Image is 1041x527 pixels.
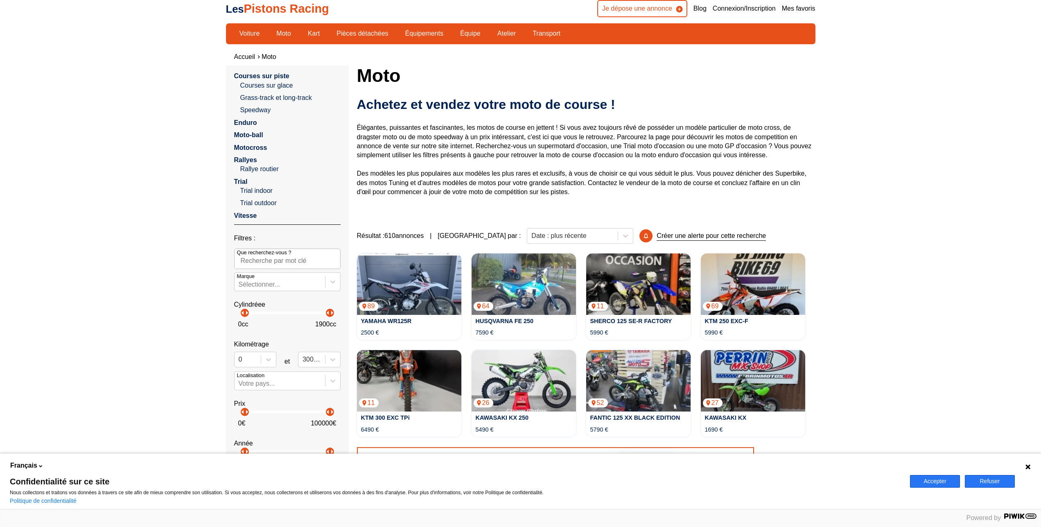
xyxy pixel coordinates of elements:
[782,4,815,13] a: Mes favoris
[361,328,379,337] p: 2500 €
[234,72,289,79] a: Courses sur piste
[586,350,691,412] img: FANTIC 125 XX BLACK EDITION
[238,447,248,457] p: arrow_left
[586,350,691,412] a: FANTIC 125 XX BLACK EDITION52
[240,165,341,174] a: Rallye routier
[693,4,707,13] a: Blog
[327,447,337,457] p: arrow_right
[357,123,815,197] p: Élégantes, puissantes et fascinantes, les motos de course en jettent ! Si vous avez toujours rêvé...
[476,328,494,337] p: 7590 €
[966,514,1001,521] span: Powered by
[303,356,304,363] input: 300000
[239,380,240,387] input: Votre pays...
[234,234,341,243] p: Filtres :
[400,27,449,41] a: Équipements
[323,308,333,318] p: arrow_left
[361,425,379,434] p: 6490 €
[701,350,805,412] img: KAWASAKI KX
[242,447,252,457] p: arrow_right
[240,199,341,208] a: Trial outdoor
[701,350,805,412] a: KAWASAKI KX27
[965,475,1015,488] button: Refuser
[703,398,723,407] p: 27
[472,350,576,412] a: KAWASAKI KX 25026
[234,340,341,349] p: Kilométrage
[234,439,341,448] p: Année
[240,106,341,115] a: Speedway
[472,350,576,412] img: KAWASAKI KX 250
[237,273,255,280] p: Marque
[234,131,263,138] a: Moto-ball
[705,328,723,337] p: 5990 €
[590,414,680,421] a: FANTIC 125 XX BLACK EDITION
[701,253,805,315] img: KTM 250 EXC-F
[527,27,566,41] a: Transport
[590,328,608,337] p: 5990 €
[361,414,410,421] a: KTM 300 EXC TPi
[586,253,691,315] a: SHERCO 125 SE-R FACTORY11
[10,461,37,470] span: Français
[357,350,461,412] img: KTM 300 EXC TPi
[303,27,325,41] a: Kart
[240,186,341,195] a: Trial indoor
[237,372,265,379] p: Localisation
[238,320,248,329] p: 0 cc
[438,231,521,240] p: [GEOGRAPHIC_DATA] par :
[311,419,336,428] p: 100000 €
[262,53,276,60] a: Moto
[10,490,900,495] p: Nous collectons et traitons vos données à travers ce site afin de mieux comprendre son utilisatio...
[357,350,461,412] a: KTM 300 EXC TPi11
[10,498,77,504] a: Politique de confidentialité
[705,425,723,434] p: 1690 €
[285,357,290,366] p: et
[327,407,337,417] p: arrow_right
[238,308,248,318] p: arrow_left
[357,231,424,240] span: Résultat : 610 annonces
[590,425,608,434] p: 5790 €
[327,308,337,318] p: arrow_right
[242,308,252,318] p: arrow_right
[657,231,766,241] p: Créer une alerte pour cette recherche
[234,300,341,309] p: Cylindréee
[705,318,748,324] a: KTM 250 EXC-F
[271,27,296,41] a: Moto
[472,253,576,315] img: HUSQVARNA FE 250
[234,249,341,269] input: Que recherchez-vous ?
[910,475,960,488] button: Accepter
[474,302,494,311] p: 64
[10,477,900,486] span: Confidentialité sur ce site
[588,398,608,407] p: 52
[472,253,576,315] a: HUSQVARNA FE 25064
[430,231,431,240] span: |
[357,66,815,85] h1: Moto
[357,253,461,315] img: YAMAHA WR125R
[705,414,747,421] a: KAWASAKI KX
[234,156,257,163] a: Rallyes
[455,27,486,41] a: Équipe
[476,414,529,421] a: KAWASAKI KX 250
[239,281,240,288] input: MarqueSélectionner...
[476,425,494,434] p: 5490 €
[315,320,336,329] p: 1900 cc
[237,249,291,256] p: Que recherchez-vous ?
[361,318,412,324] a: YAMAHA WR125R
[234,144,267,151] a: Motocross
[359,398,379,407] p: 11
[590,318,672,324] a: SHERCO 125 SE-R FACTORY
[240,81,341,90] a: Courses sur glace
[323,407,333,417] p: arrow_left
[476,318,534,324] a: HUSQVARNA FE 250
[357,253,461,315] a: YAMAHA WR125R89
[588,302,608,311] p: 11
[713,4,776,13] a: Connexion/Inscription
[474,398,494,407] p: 26
[226,3,244,15] span: Les
[234,212,257,219] a: Vitesse
[234,399,341,408] p: Prix
[323,447,333,457] p: arrow_left
[703,302,723,311] p: 69
[234,53,255,60] span: Accueil
[701,253,805,315] a: KTM 250 EXC-F69
[331,27,393,41] a: Pièces détachées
